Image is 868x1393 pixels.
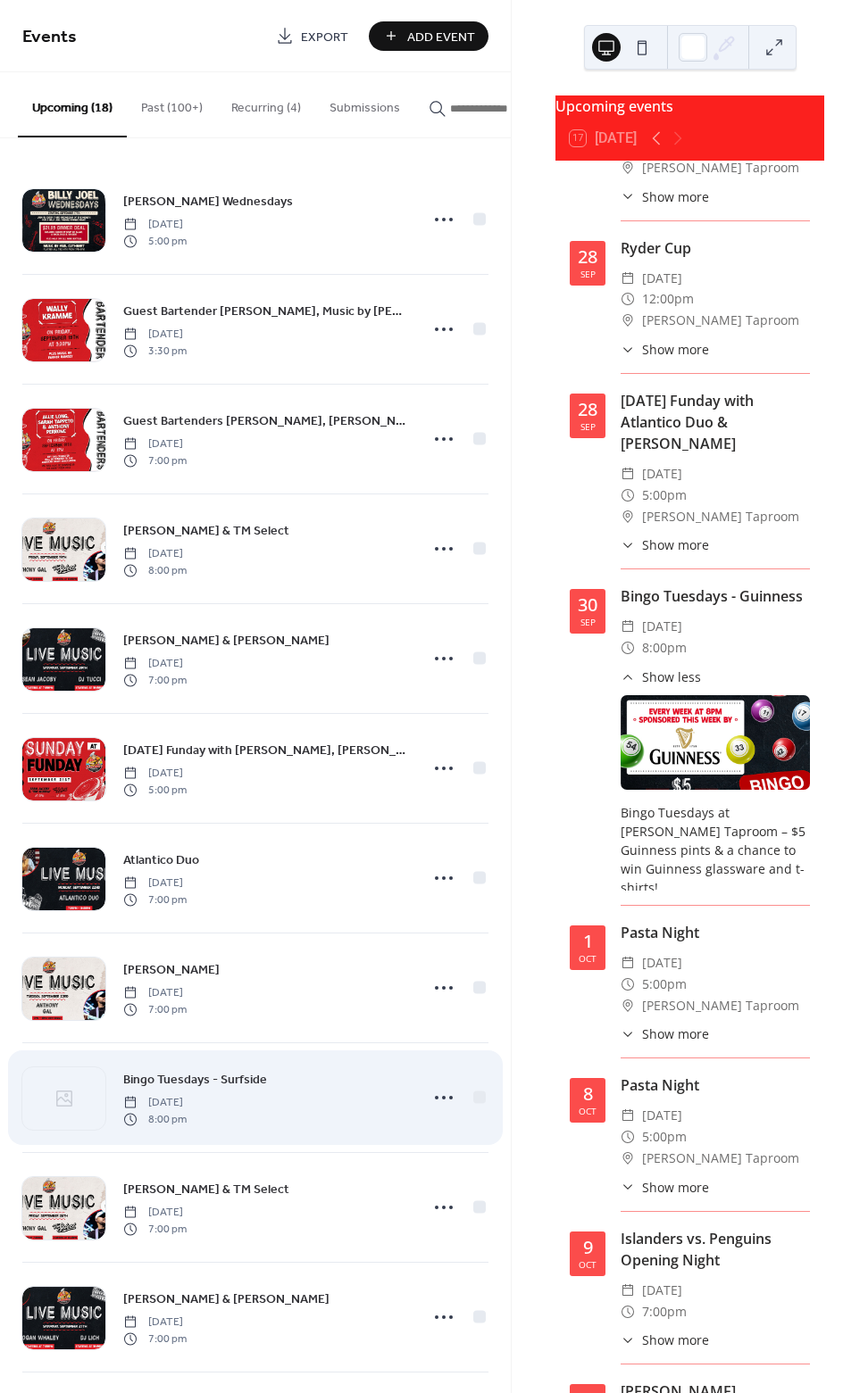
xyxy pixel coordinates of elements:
div: ​ [621,1280,635,1301]
span: [DATE] [642,1105,682,1126]
button: ​Show more [621,340,709,359]
div: ​ [621,485,635,506]
span: [DATE] [123,875,187,891]
div: Oct [579,1260,597,1269]
div: ​ [621,1105,635,1126]
div: ​ [621,995,635,1016]
span: Show more [642,1331,709,1349]
span: 3:30 pm [123,343,187,359]
span: 5:00pm [642,1126,687,1148]
span: 7:00 pm [123,672,187,688]
a: [PERSON_NAME] & TM Select [123,520,289,541]
button: Submissions [315,72,414,136]
div: 9 [583,1239,593,1256]
div: ​ [621,1024,635,1043]
div: 8 [583,1085,593,1103]
span: [DATE] [123,546,187,562]
span: Show more [642,187,709,206]
div: ​ [621,535,635,554]
a: Guest Bartenders [PERSON_NAME], [PERSON_NAME] & [PERSON_NAME] [123,410,408,431]
span: [PERSON_NAME] & [PERSON_NAME] [123,1290,330,1309]
span: [PERSON_NAME] Taproom [642,310,799,331]
span: 7:00 pm [123,1331,187,1347]
div: ​ [621,340,635,359]
a: Guest Bartender [PERSON_NAME], Music by [PERSON_NAME] [123,301,408,321]
span: [PERSON_NAME] & [PERSON_NAME] [123,632,330,651]
span: 8:00 pm [123,562,187,578]
div: 1 [583,933,593,950]
span: [PERSON_NAME] Taproom [642,506,799,527]
span: 7:00 pm [123,891,187,908]
div: [DATE] Funday with Atlantico Duo & [PERSON_NAME] [621,390,810,454]
div: ​ [621,637,635,659]
div: ​ [621,310,635,331]
span: [DATE] [123,436,187,452]
span: Export [301,28,348,46]
div: ​ [621,463,635,485]
a: [PERSON_NAME] [123,959,220,980]
div: ​ [621,268,635,289]
span: [PERSON_NAME] Taproom [642,157,799,178]
span: [PERSON_NAME] & TM Select [123,522,289,541]
button: ​Show more [621,535,709,554]
span: 5:00pm [642,485,687,506]
span: 7:00 pm [123,1221,187,1237]
a: [PERSON_NAME] & [PERSON_NAME] [123,630,330,651]
div: Bingo Tuesdays - Guinness [621,585,810,607]
button: ​Show less [621,667,701,686]
span: [DATE] [123,1095,187,1111]
button: Upcoming (18) [18,72,127,137]
span: 5:00pm [642,974,687,995]
span: [DATE] [642,268,682,289]
div: Bingo Tuesdays at [PERSON_NAME] Taproom – $5 Guinness pints & a chance to win Guinness glassware ... [621,803,810,897]
span: Add Event [407,28,475,46]
span: [DATE] Funday with [PERSON_NAME], [PERSON_NAME] & TM Select [123,742,408,760]
div: 30 [578,596,597,614]
div: ​ [621,506,635,527]
span: [DATE] [123,327,187,343]
span: 8:00pm [642,637,687,659]
span: [DATE] [123,217,187,233]
span: [PERSON_NAME] Taproom [642,1148,799,1169]
span: [PERSON_NAME] [123,961,220,980]
div: 28 [578,248,597,266]
span: Atlantico Duo [123,851,199,870]
div: ​ [621,952,635,974]
div: 28 [578,401,597,419]
div: Ryder Cup [621,237,810,259]
span: 7:00pm [642,1301,687,1323]
div: ​ [621,1178,635,1197]
a: Atlantico Duo [123,850,199,870]
div: ​ [621,187,635,206]
button: Add Event [369,21,488,51]
a: [PERSON_NAME] Wednesdays [123,191,293,211]
span: 7:00 pm [123,1001,187,1017]
div: ​ [621,1126,635,1148]
span: 7:00 pm [123,452,187,468]
span: [DATE] [642,463,682,485]
button: ​Show more [621,1024,709,1043]
div: ​ [621,1301,635,1323]
button: Past (100+) [127,72,217,136]
a: [PERSON_NAME] & [PERSON_NAME] [123,1289,330,1309]
div: Sep [580,422,596,431]
span: Show more [642,1178,709,1197]
button: Recurring (4) [217,72,315,136]
div: ​ [621,288,635,310]
span: [PERSON_NAME] Taproom [642,995,799,1016]
a: Bingo Tuesdays - Surfside [123,1069,267,1090]
span: [DATE] [123,985,187,1001]
div: ​ [621,1331,635,1349]
span: Show more [642,1024,709,1043]
span: [DATE] [123,1314,187,1331]
div: ​ [621,616,635,637]
div: Upcoming events [555,95,824,117]
div: Sep [580,269,596,278]
span: 5:00 pm [123,782,187,798]
button: ​Show more [621,1178,709,1197]
span: [PERSON_NAME] & TM Select [123,1181,289,1199]
span: 8:00 pm [123,1111,187,1127]
span: [DATE] [642,616,682,637]
div: ​ [621,1148,635,1169]
span: 12:00pm [642,288,694,310]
